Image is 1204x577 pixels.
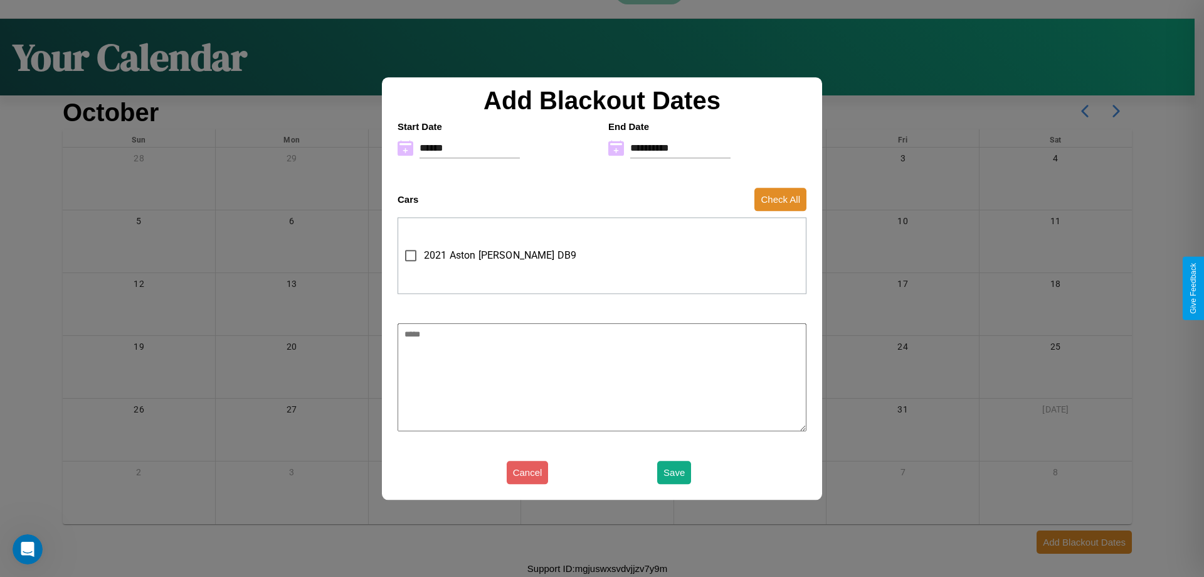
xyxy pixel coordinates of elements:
button: Cancel [507,461,549,484]
button: Check All [754,188,806,211]
button: Save [657,461,691,484]
div: Give Feedback [1189,263,1198,314]
h4: End Date [608,121,806,132]
h4: Cars [398,194,418,205]
span: 2021 Aston [PERSON_NAME] DB9 [424,248,576,263]
iframe: Intercom live chat [13,534,43,564]
h2: Add Blackout Dates [391,87,813,115]
h4: Start Date [398,121,596,132]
